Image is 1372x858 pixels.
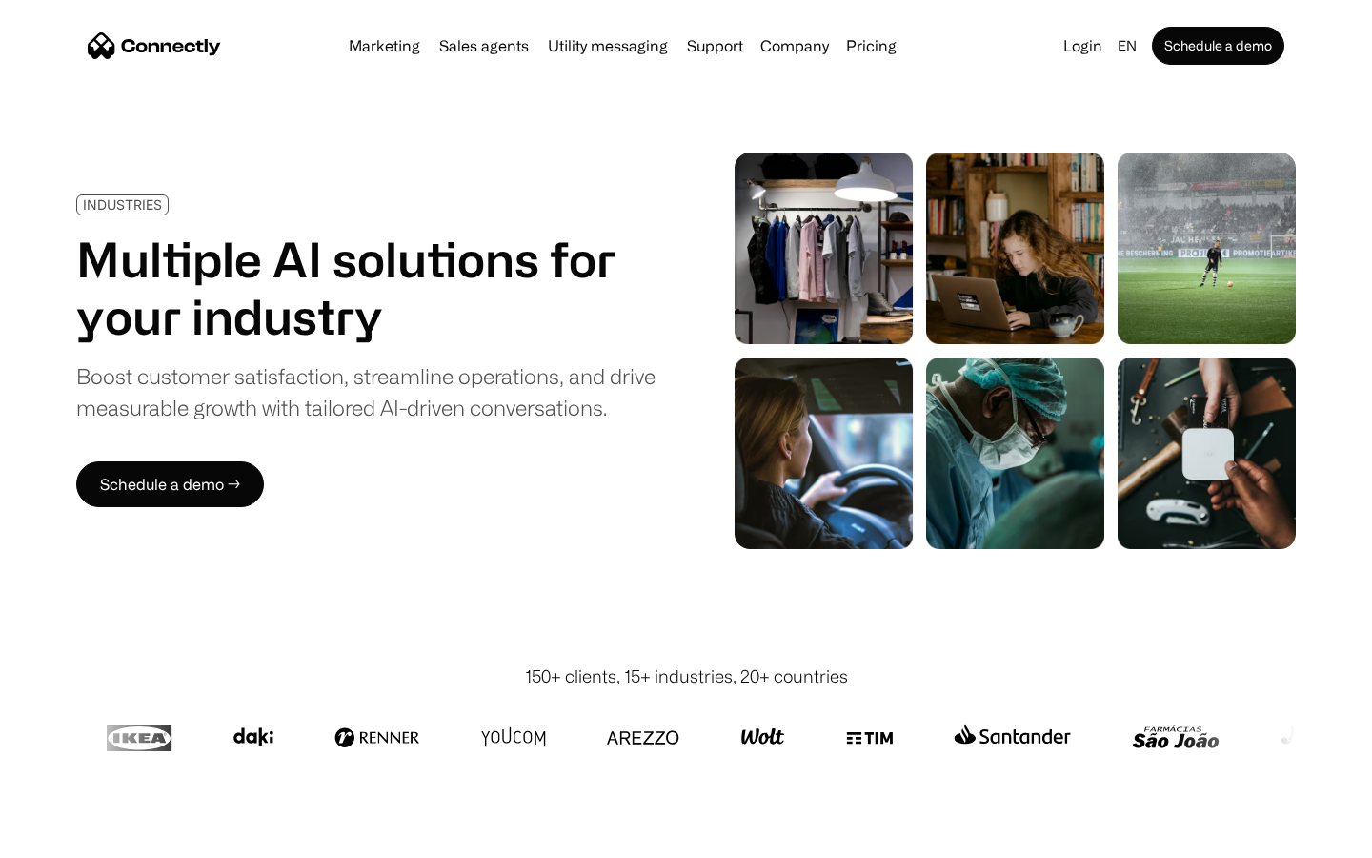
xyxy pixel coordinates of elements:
a: Marketing [341,38,428,53]
h1: Multiple AI solutions for your industry [76,231,656,345]
a: Utility messaging [540,38,676,53]
ul: Language list [38,825,114,851]
a: Support [679,38,751,53]
a: Pricing [838,38,904,53]
a: Schedule a demo [1152,27,1284,65]
div: Boost customer satisfaction, streamline operations, and drive measurable growth with tailored AI-... [76,360,656,423]
a: Schedule a demo → [76,461,264,507]
a: Login [1056,32,1110,59]
div: en [1118,32,1137,59]
div: 150+ clients, 15+ industries, 20+ countries [525,664,848,689]
div: Company [760,32,829,59]
div: INDUSTRIES [83,197,162,212]
aside: Language selected: English [19,823,114,851]
a: Sales agents [432,38,536,53]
